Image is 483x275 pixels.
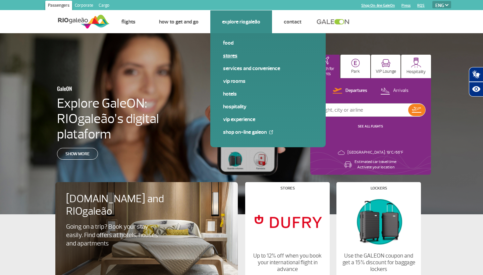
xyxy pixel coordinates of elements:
[57,81,169,96] h3: GaleON
[121,18,136,25] a: Flights
[411,57,421,68] img: hospitality.svg
[223,77,313,85] a: VIP Rooms
[469,82,483,97] button: Abrir recursos assistivos.
[378,87,411,95] button: Arrivals
[401,3,411,8] a: Press
[351,69,360,74] p: Park
[57,96,202,142] h4: Explore GaleON: RIOgaleão’s digital plataform
[371,186,387,190] h4: Lockers
[401,55,431,78] button: Hospitality
[66,223,161,248] p: Going on a trip? Book your stay easily. Find offers at hotels, houses and apartments
[351,59,360,67] img: carParkingHome.svg
[355,159,397,170] p: Estimated car travel time: Activate your location
[45,1,72,11] a: Passengers
[356,124,385,129] button: SEE ALL FLIGHTS
[342,196,415,247] img: Lockers
[269,130,273,134] img: External Link Icon
[280,186,295,190] h4: Stores
[222,18,260,25] a: Explore RIOgaleão
[223,116,313,123] a: VIP Experience
[417,3,425,8] a: RQS
[223,65,313,72] a: Services and Convenience
[345,88,367,94] p: Departures
[223,90,313,98] a: Hotels
[223,103,313,110] a: Hospitality
[381,59,390,67] img: vipRoom.svg
[340,55,370,78] button: Park
[393,88,409,94] p: Arrivals
[284,18,302,25] a: Contact
[66,193,173,218] h4: [DOMAIN_NAME] and RIOgaleão
[251,253,324,273] p: Up to 12% off when you book your international flight in advance
[223,39,313,47] a: Food
[469,67,483,82] button: Abrir tradutor de língua de sinais.
[72,1,96,11] a: Corporate
[223,52,313,59] a: Stores
[66,193,227,248] a: [DOMAIN_NAME] and RIOgaleãoGoing on a trip? Book your stay easily. Find offers at hotels, houses ...
[376,69,396,74] p: VIP Lounge
[159,18,199,25] a: How to get and go
[251,196,324,247] img: Stores
[347,150,403,155] p: [GEOGRAPHIC_DATA]: 19°C/66°F
[371,55,401,78] button: VIP Lounge
[223,128,313,136] a: Shop On-line GaleOn
[358,124,383,128] a: SEE ALL FLIGHTS
[342,253,415,273] p: Use the GALEON coupon and get a 15% discount for baggage lockers
[361,3,395,8] a: Shop On-line GaleOn
[407,69,426,74] p: Hospitality
[469,67,483,97] div: Plugin de acessibilidade da Hand Talk.
[96,1,112,11] a: Cargo
[331,87,369,95] button: Departures
[57,148,98,160] a: Show more
[316,104,408,116] input: Flight, city or airline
